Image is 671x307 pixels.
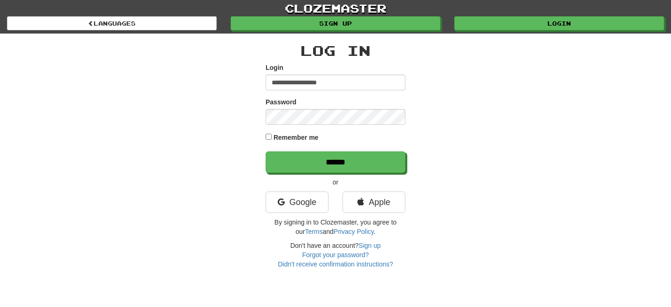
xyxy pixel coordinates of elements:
a: Apple [342,191,405,213]
a: Sign up [231,16,440,30]
label: Remember me [274,133,319,142]
a: Languages [7,16,217,30]
p: or [266,177,405,187]
label: Login [266,63,283,72]
a: Google [266,191,329,213]
label: Password [266,97,296,107]
a: Login [454,16,664,30]
a: Terms [305,228,322,235]
a: Forgot your password? [302,251,369,259]
div: Don't have an account? [266,241,405,269]
p: By signing in to Clozemaster, you agree to our and . [266,218,405,236]
a: Sign up [359,242,381,249]
h2: Log In [266,43,405,58]
a: Didn't receive confirmation instructions? [278,260,393,268]
a: Privacy Policy [334,228,374,235]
